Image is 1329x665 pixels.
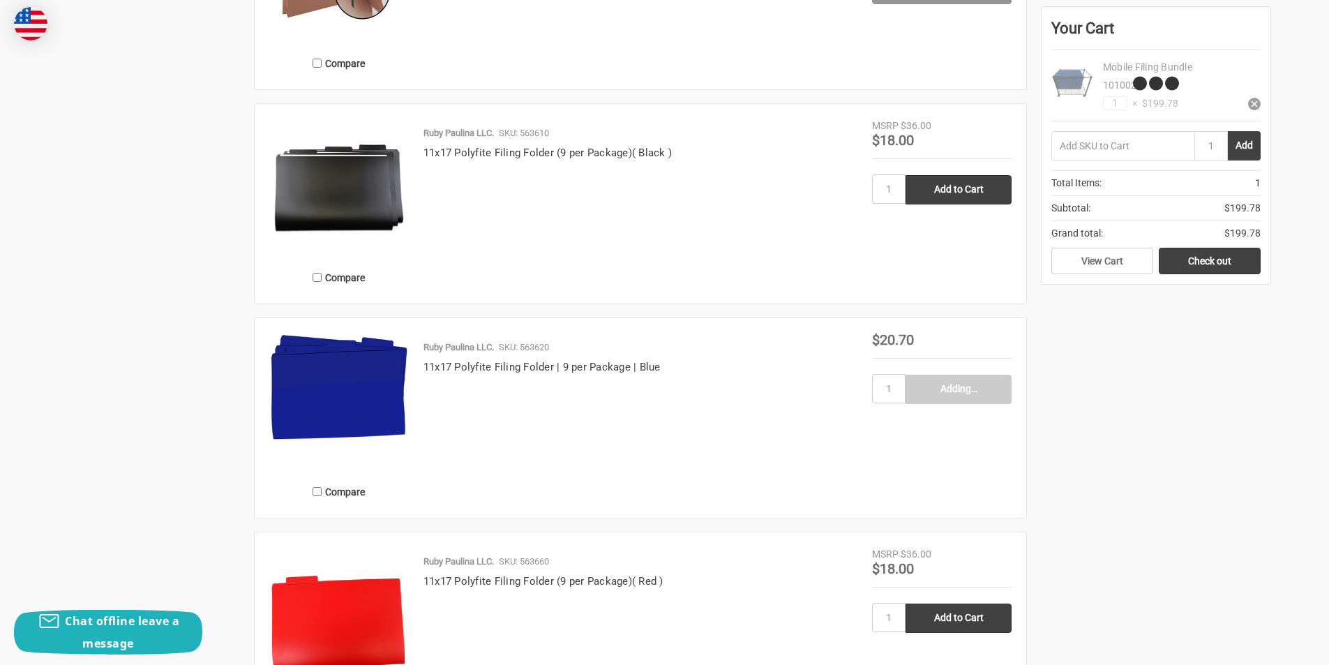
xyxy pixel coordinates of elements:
[901,120,931,131] span: $36.00
[313,59,322,68] input: Compare
[872,132,914,149] span: $18.00
[14,7,47,40] img: duty and tax information for United States
[872,547,899,562] div: MSRP
[313,273,322,282] input: Compare
[14,610,202,655] button: Chat offline leave a message
[1214,627,1329,665] iframe: Google Customer Reviews
[269,266,409,289] label: Compare
[269,52,409,75] label: Compare
[872,119,899,133] div: MSRP
[313,487,322,496] input: Compare
[1051,60,1093,102] img: Mobile Filing Bundle
[269,333,409,440] img: 11x17 Polyfite Filing Folder | 9 per Package | Blue
[269,119,409,258] img: 11x17 Polyfite Filing Folder (9 per Package)( Black )
[1127,96,1137,111] span: ×
[423,361,661,373] a: 11x17 Polyfite Filing Folder | 9 per Package | Blue
[423,147,672,159] a: 11x17 Polyfite Filing Folder (9 per Package)( Black )
[1103,61,1192,73] a: Mobile Filing Bundle
[906,375,1012,404] input: Adding…
[872,560,914,577] span: $18.00
[1159,248,1261,274] a: Check out
[499,341,549,354] p: SKU: 563620
[872,331,914,348] span: $20.70
[1051,17,1261,50] div: Your Cart
[423,126,494,140] p: Ruby Paulina LLC.
[1224,226,1261,241] span: $199.78
[499,126,549,140] p: SKU: 563610
[1051,226,1103,241] span: Grand total:
[906,604,1012,633] input: Add to Cart
[499,555,549,569] p: SKU: 563660
[1255,176,1261,190] span: 1
[423,341,494,354] p: Ruby Paulina LLC.
[1103,80,1136,91] span: 101002
[1051,131,1194,160] input: Add SKU to Cart
[269,480,409,503] label: Compare
[1051,248,1153,274] a: View Cart
[1228,131,1261,160] button: Add
[423,555,494,569] p: Ruby Paulina LLC.
[269,333,409,472] a: 11x17 Polyfite Filing Folder | 9 per Package | Blue
[423,575,663,588] a: 11x17 Polyfite Filing Folder (9 per Package)( Red )
[1224,201,1261,216] span: $199.78
[901,548,931,560] span: $36.00
[65,613,179,651] span: Chat offline leave a message
[1051,201,1090,216] span: Subtotal:
[906,175,1012,204] input: Add to Cart
[1051,176,1102,190] span: Total Items:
